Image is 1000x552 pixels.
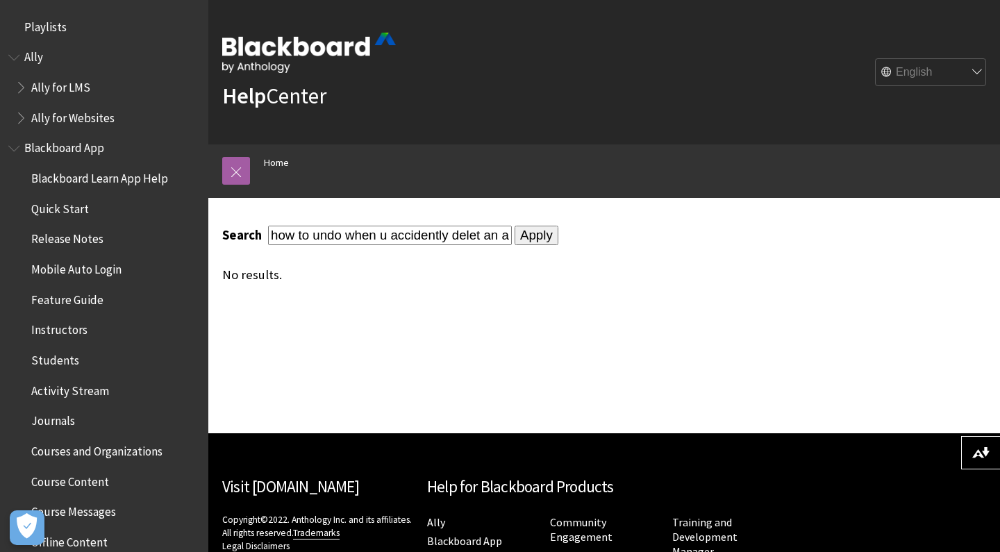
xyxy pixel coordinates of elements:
span: Release Notes [31,228,103,246]
nav: Book outline for Anthology Ally Help [8,46,200,130]
span: Blackboard Learn App Help [31,167,168,185]
span: Blackboard App [24,137,104,156]
h2: Help for Blackboard Products [427,475,781,499]
div: No results. [222,267,781,283]
strong: Help [222,82,266,110]
span: Playlists [24,15,67,34]
span: Mobile Auto Login [31,258,122,276]
span: Quick Start [31,197,89,216]
span: Course Messages [31,501,116,519]
nav: Book outline for Playlists [8,15,200,39]
a: Community Engagement [550,515,612,544]
select: Site Language Selector [876,59,987,87]
input: Apply [515,226,558,245]
span: Activity Stream [31,379,109,398]
span: Journals [31,410,75,428]
a: Home [264,154,289,172]
img: Blackboard by Anthology [222,33,396,73]
span: Courses and Organizations [31,440,162,458]
a: Trademarks [293,527,340,540]
label: Search [222,227,265,243]
span: Offline Content [31,530,108,549]
span: Ally [24,46,43,65]
span: Ally for LMS [31,76,90,94]
a: Ally [427,515,445,530]
span: Instructors [31,319,87,337]
button: Open Preferences [10,510,44,545]
a: HelpCenter [222,82,326,110]
a: Visit [DOMAIN_NAME] [222,476,359,496]
span: Feature Guide [31,288,103,307]
a: Blackboard App [427,534,502,549]
span: Students [31,349,79,367]
span: Ally for Websites [31,106,115,125]
span: Course Content [31,470,109,489]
